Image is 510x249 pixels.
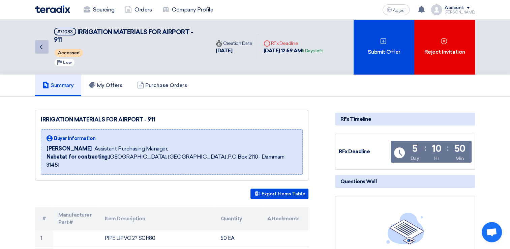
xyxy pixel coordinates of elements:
[47,145,92,153] span: [PERSON_NAME]
[335,113,475,126] div: RFx Timeline
[47,154,109,160] b: Nabatat for contracting,
[35,230,53,246] td: 1
[137,82,187,89] h5: Purchase Orders
[215,207,262,230] th: Quantity
[386,213,424,244] img: empty_state_list.svg
[425,142,426,154] div: :
[412,144,417,154] div: 5
[130,75,194,96] a: Purchase Orders
[264,47,323,55] div: [DATE] 12:59 AM
[157,2,218,17] a: Company Profile
[339,148,389,156] div: RFx Deadline
[434,155,439,162] div: Hr
[78,2,120,17] a: Sourcing
[354,20,414,75] div: Submit Offer
[42,82,74,89] h5: Summary
[35,207,53,230] th: #
[215,230,262,246] td: 50 EA
[455,155,464,162] div: Min
[216,47,252,55] div: [DATE]
[447,142,449,154] div: :
[53,207,99,230] th: Manufacturer Part #
[99,230,216,246] td: PIPE UPVC 2? SCH80
[81,75,130,96] a: My Offers
[120,2,157,17] a: Orders
[89,82,123,89] h5: My Offers
[35,5,70,13] img: Teradix logo
[47,153,297,169] span: [GEOGRAPHIC_DATA], [GEOGRAPHIC_DATA] ,P.O Box 2110- Dammam 31451
[99,207,216,230] th: Item Description
[264,40,323,47] div: RFx Deadline
[383,4,410,15] button: العربية
[54,28,193,44] span: IRRIGATION MATERIALS FOR AIRPORT - 911
[302,48,323,54] div: 5 Days left
[432,144,441,154] div: 10
[431,4,442,15] img: profile_test.png
[410,155,419,162] div: Day
[55,49,83,57] span: Accessed
[445,5,464,11] div: Account
[41,116,303,124] div: IRRIGATION MATERIALS FOR AIRPORT - 911
[454,144,465,154] div: 50
[216,40,252,47] div: Creation Date
[54,28,202,44] h5: IRRIGATION MATERIALS FOR AIRPORT - 911
[414,20,475,75] div: Reject Invitation
[340,178,377,185] span: Questions Wall
[250,189,308,199] button: Export Items Table
[94,145,168,153] span: Assistant Purchasing Manager,
[445,10,475,14] div: [PERSON_NAME]
[35,75,81,96] a: Summary
[57,30,73,34] div: #71083
[482,222,502,242] a: Open chat
[54,135,96,142] span: Buyer Information
[262,207,308,230] th: Attachments
[393,8,406,12] span: العربية
[63,60,72,65] span: Low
